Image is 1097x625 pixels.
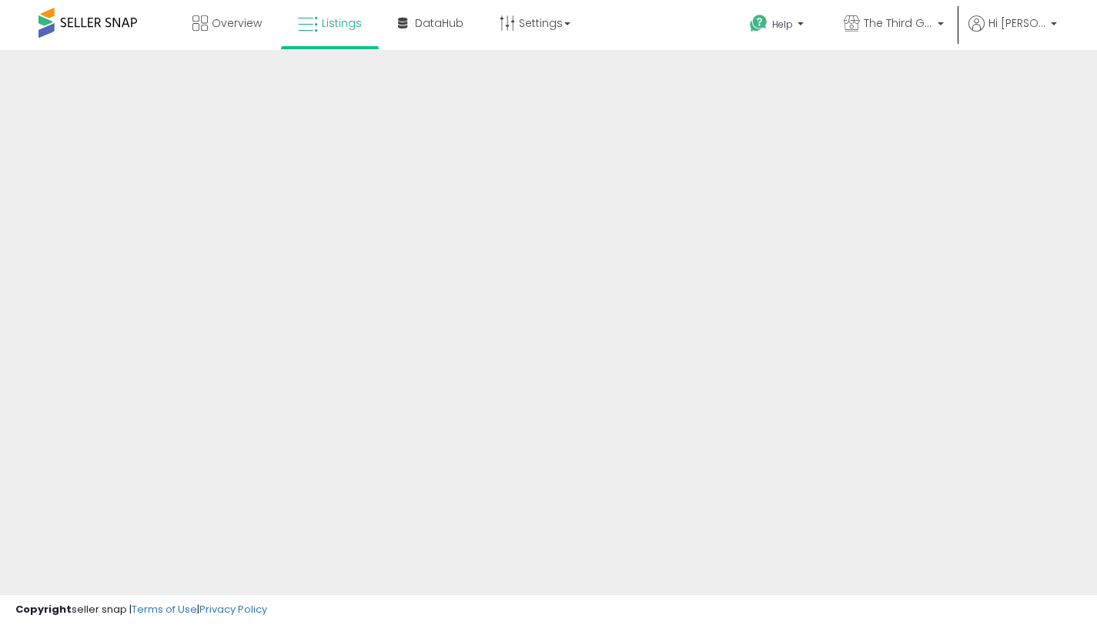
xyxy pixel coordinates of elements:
span: Hi [PERSON_NAME] [988,15,1046,31]
strong: Copyright [15,602,72,617]
a: Terms of Use [132,602,197,617]
span: Listings [322,15,362,31]
span: The Third Generation [864,15,933,31]
span: DataHub [415,15,463,31]
i: Get Help [749,14,768,33]
a: Help [737,2,819,50]
div: seller snap | | [15,603,267,617]
span: Overview [212,15,262,31]
a: Hi [PERSON_NAME] [968,15,1057,50]
span: Help [772,18,793,31]
a: Privacy Policy [199,602,267,617]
